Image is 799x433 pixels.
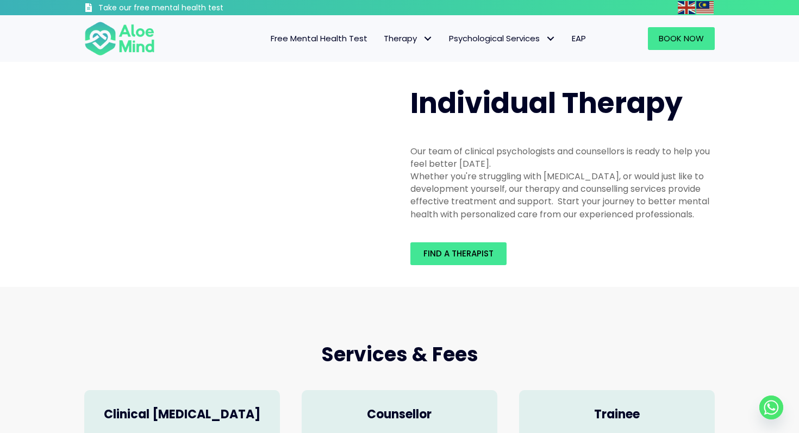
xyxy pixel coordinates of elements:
[648,27,715,50] a: Book Now
[98,3,282,14] h3: Take our free mental health test
[564,27,594,50] a: EAP
[696,1,714,14] img: ms
[271,33,367,44] span: Free Mental Health Test
[84,3,282,15] a: Take our free mental health test
[423,248,494,259] span: Find a therapist
[376,27,441,50] a: TherapyTherapy: submenu
[678,1,695,14] img: en
[678,1,696,14] a: English
[263,27,376,50] a: Free Mental Health Test
[410,242,507,265] a: Find a therapist
[321,341,478,368] span: Services & Fees
[384,33,433,44] span: Therapy
[441,27,564,50] a: Psychological ServicesPsychological Services: submenu
[410,145,715,170] div: Our team of clinical psychologists and counsellors is ready to help you feel better [DATE].
[84,21,155,57] img: Aloe mind Logo
[420,31,435,47] span: Therapy: submenu
[84,84,389,250] img: Therapy online individual
[530,406,704,423] h4: Trainee
[313,406,486,423] h4: Counsellor
[572,33,586,44] span: EAP
[696,1,715,14] a: Malay
[542,31,558,47] span: Psychological Services: submenu
[759,396,783,419] a: Whatsapp
[410,83,683,123] span: Individual Therapy
[410,170,715,221] div: Whether you're struggling with [MEDICAL_DATA], or would just like to development yourself, our th...
[169,27,594,50] nav: Menu
[449,33,555,44] span: Psychological Services
[95,406,269,423] h4: Clinical [MEDICAL_DATA]
[659,33,704,44] span: Book Now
